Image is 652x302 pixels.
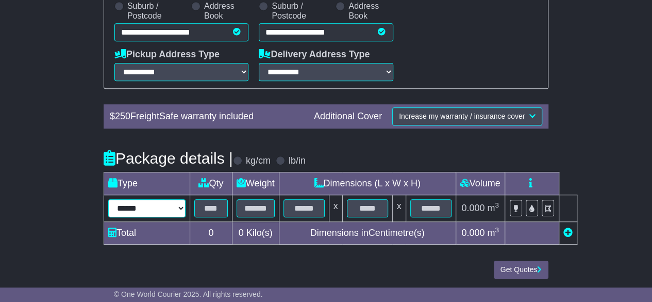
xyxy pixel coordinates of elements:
[392,195,406,222] td: x
[392,107,542,125] button: Increase my warranty / insurance cover
[114,290,263,298] span: © One World Courier 2025. All rights reserved.
[127,1,186,21] label: Suburb / Postcode
[105,111,309,122] div: $ FreightSafe warranty included
[104,172,190,195] td: Type
[289,155,306,167] label: lb/in
[115,111,130,121] span: 250
[399,112,525,120] span: Increase my warranty / insurance cover
[329,195,342,222] td: x
[114,49,220,60] label: Pickup Address Type
[259,49,370,60] label: Delivery Address Type
[104,150,233,167] h4: Package details |
[272,1,330,21] label: Suburb / Postcode
[190,172,232,195] td: Qty
[348,1,393,21] label: Address Book
[232,222,279,245] td: Kilo(s)
[309,111,387,122] div: Additional Cover
[495,201,499,209] sup: 3
[487,228,499,238] span: m
[495,226,499,234] sup: 3
[487,203,499,213] span: m
[232,172,279,195] td: Weight
[190,222,232,245] td: 0
[104,222,190,245] td: Total
[563,228,573,238] a: Add new item
[204,1,248,21] label: Address Book
[461,203,484,213] span: 0.000
[246,155,271,167] label: kg/cm
[494,261,549,279] button: Get Quotes
[461,228,484,238] span: 0.000
[279,172,456,195] td: Dimensions (L x W x H)
[239,228,244,238] span: 0
[279,222,456,245] td: Dimensions in Centimetre(s)
[456,172,505,195] td: Volume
